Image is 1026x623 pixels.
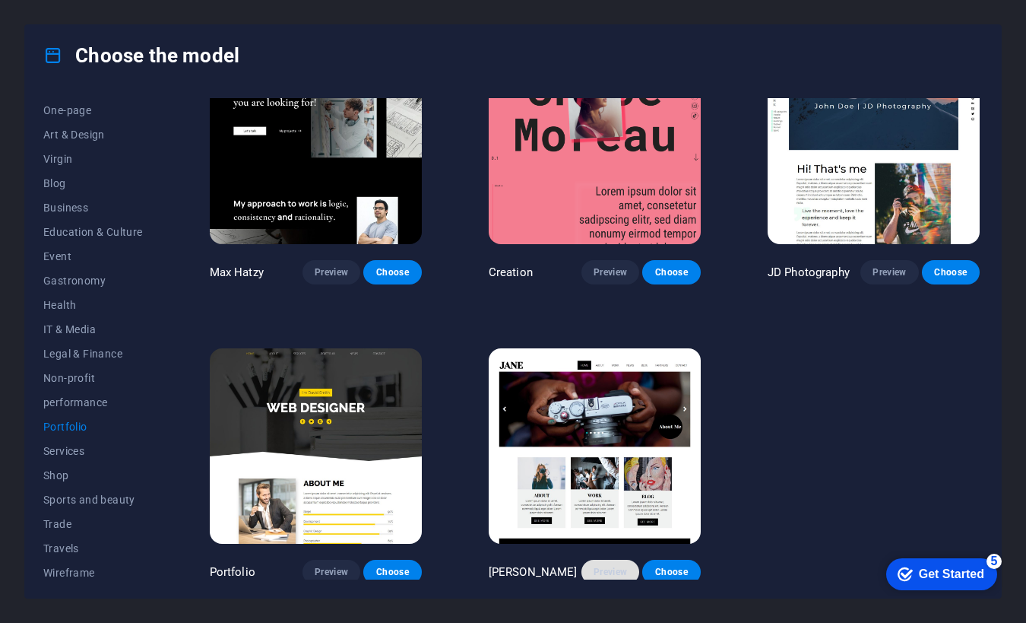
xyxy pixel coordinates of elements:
[922,260,980,284] button: Choose
[43,390,143,415] button: performance
[302,560,360,584] button: Preview
[210,49,422,244] img: Max Hatzy
[43,317,143,342] button: IT & Media
[581,560,639,584] button: Preview
[302,260,360,284] button: Preview
[934,267,967,278] font: Choose
[43,439,143,463] button: Services
[43,561,143,585] button: Wireframe
[43,129,105,141] font: Art & Design
[43,348,122,360] font: Legal & Finance
[43,469,69,482] font: Shop
[45,17,110,30] font: Get Started
[43,195,143,220] button: Business
[43,177,66,189] font: Blog
[768,49,980,244] img: JD Photography
[43,323,96,335] font: IT & Media
[43,275,106,287] font: Gastronomy
[43,494,135,506] font: Sports and beauty
[117,4,124,17] font: 5
[642,560,700,584] button: Choose
[43,147,143,171] button: Virgin
[43,202,88,214] font: Business
[655,267,688,278] font: Choose
[43,567,95,579] font: Wireframe
[489,265,533,279] font: Creation
[43,226,143,238] font: Education & Culture
[210,265,264,279] font: Max Hatzy
[315,567,348,577] font: Preview
[43,98,143,122] button: One-page
[12,8,123,40] div: Get Started 5 items remaining, 0% complete
[43,512,143,536] button: Trade
[210,565,255,579] font: Portfolio
[872,267,906,278] font: Preview
[642,260,700,284] button: Choose
[43,421,87,433] font: Portfolio
[43,104,91,116] font: One-page
[43,220,143,244] button: Education & Culture
[43,171,143,195] button: Blog
[655,567,688,577] font: Choose
[43,488,143,512] button: Sports and beauty
[43,293,143,317] button: Health
[43,542,79,555] font: Travels
[768,265,850,279] font: JD Photography
[581,260,639,284] button: Preview
[43,366,143,390] button: Non-profit
[489,565,578,579] font: [PERSON_NAME]
[376,567,409,577] font: Choose
[43,122,143,147] button: Art & Design
[43,415,143,439] button: Portfolio
[489,49,701,244] img: Creation
[594,267,627,278] font: Preview
[75,44,239,67] font: Choose the model
[210,348,422,544] img: Portfolio
[43,299,76,311] font: Health
[43,153,72,165] font: Virgin
[376,267,409,278] font: Choose
[43,445,84,457] font: Services
[43,463,143,488] button: Shop
[315,267,348,278] font: Preview
[594,567,627,577] font: Preview
[43,518,71,530] font: Trade
[43,244,143,269] button: Event
[363,560,421,584] button: Choose
[43,250,71,262] font: Event
[43,342,143,366] button: Legal & Finance
[43,372,95,384] font: Non-profit
[43,269,143,293] button: Gastronomy
[43,396,107,408] font: performance
[363,260,421,284] button: Choose
[43,536,143,561] button: Travels
[489,348,701,544] img: Jane
[860,260,918,284] button: Preview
